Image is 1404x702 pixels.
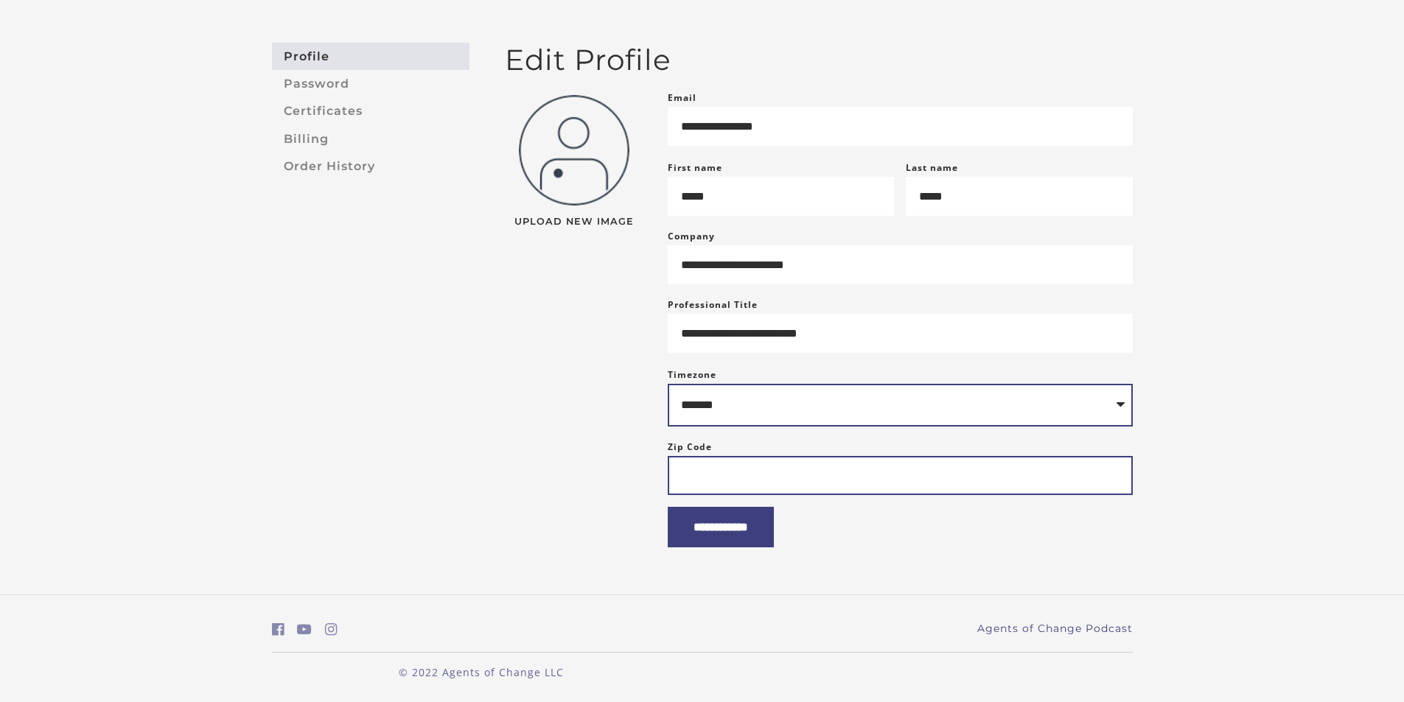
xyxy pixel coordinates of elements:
[325,622,338,636] i: https://www.instagram.com/agentsofchangeprep/ (Open in a new window)
[668,89,696,107] label: Email
[668,228,715,245] label: Company
[272,622,284,636] i: https://www.facebook.com/groups/aswbtestprep (Open in a new window)
[325,619,338,640] a: https://www.instagram.com/agentsofchangeprep/ (Open in a new window)
[297,622,312,636] i: https://www.youtube.com/c/AgentsofChangeTestPrepbyMeaganMitchell (Open in a new window)
[272,664,691,680] p: © 2022 Agents of Change LLC
[272,43,469,70] a: Profile
[668,161,722,174] label: First name
[505,217,644,227] span: Upload New Image
[977,621,1133,636] a: Agents of Change Podcast
[272,125,469,152] a: Billing
[668,438,712,456] label: Zip Code
[505,43,1133,77] h2: Edit Profile
[297,619,312,640] a: https://www.youtube.com/c/AgentsofChangeTestPrepbyMeaganMitchell (Open in a new window)
[906,161,958,174] label: Last name
[272,98,469,125] a: Certificates
[272,152,469,180] a: Order History
[668,296,758,314] label: Professional Title
[272,70,469,97] a: Password
[668,368,716,381] label: Timezone
[272,619,284,640] a: https://www.facebook.com/groups/aswbtestprep (Open in a new window)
